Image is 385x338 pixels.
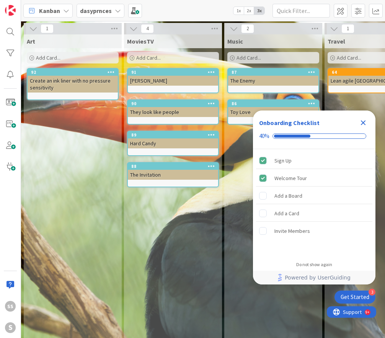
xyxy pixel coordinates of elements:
div: Add a Board [274,191,302,200]
div: The Enemy [228,76,318,86]
img: Visit kanbanzone.com [5,5,16,16]
div: 89Hard Candy [128,132,218,148]
b: dasyprnces [80,7,112,15]
div: Create an ink liner with no pressure sensitivity [28,76,118,93]
div: Add a Card is incomplete. [256,205,372,222]
div: 92 [28,69,118,76]
div: Open Get Started checklist, remaining modules: 3 [334,291,375,304]
div: Toy Love [228,107,318,117]
div: Add a Card [274,209,299,218]
span: Support [16,1,35,10]
div: 88 [131,164,218,169]
span: 2x [244,7,254,15]
div: 90 [128,100,218,107]
a: 91[PERSON_NAME] [127,68,219,93]
span: 3x [254,7,264,15]
a: 90They look like people [127,99,219,125]
div: 86 [228,100,318,107]
span: Add Card... [136,54,161,61]
span: 4 [141,24,154,33]
div: 91 [131,70,218,75]
span: Add Card... [36,54,60,61]
a: 88The Invitation [127,162,219,187]
span: Add Card... [337,54,361,61]
span: MoviesTV [127,37,154,45]
div: 86Toy Love [228,100,318,117]
div: 87 [228,69,318,76]
div: 89 [131,132,218,138]
div: 90 [131,101,218,106]
div: They look like people [128,107,218,117]
div: Get Started [341,293,369,301]
div: 91[PERSON_NAME] [128,69,218,86]
div: 88The Invitation [128,163,218,180]
div: 92 [31,70,118,75]
div: 90They look like people [128,100,218,117]
span: Kanban [39,6,60,15]
div: Welcome Tour [274,174,307,183]
div: Invite Members [274,226,310,236]
div: 87 [232,70,318,75]
a: 89Hard Candy [127,131,219,156]
div: 40% [259,133,269,140]
a: 87The Enemy [227,68,319,93]
span: Art [27,37,35,45]
div: 89 [128,132,218,138]
div: Footer [253,271,375,284]
div: 86 [232,101,318,106]
a: Powered by UserGuiding [257,271,372,284]
div: 9+ [39,3,42,9]
div: 91 [128,69,218,76]
div: Invite Members is incomplete. [256,223,372,239]
span: 1 [341,24,354,33]
div: SS [5,301,16,312]
div: Welcome Tour is complete. [256,170,372,187]
input: Quick Filter... [272,4,330,18]
div: Sign Up is complete. [256,152,372,169]
div: S [5,322,16,333]
div: 87The Enemy [228,69,318,86]
div: Checklist items [253,149,375,257]
div: Hard Candy [128,138,218,148]
div: Do not show again [296,262,332,268]
a: 86Toy Love [227,99,319,125]
span: Travel [328,37,345,45]
span: 1 [41,24,54,33]
span: 2 [241,24,254,33]
div: Add a Board is incomplete. [256,187,372,204]
div: 88 [128,163,218,170]
div: 3 [369,289,375,296]
span: 1x [233,7,244,15]
div: 92Create an ink liner with no pressure sensitivity [28,69,118,93]
span: Add Card... [237,54,261,61]
span: Powered by UserGuiding [285,273,351,282]
div: Checklist Container [253,110,375,284]
div: [PERSON_NAME] [128,76,218,86]
div: Sign Up [274,156,292,165]
div: Checklist progress: 40% [259,133,369,140]
div: Onboarding Checklist [259,118,320,127]
div: Close Checklist [357,117,369,129]
a: 92Create an ink liner with no pressure sensitivity [27,68,119,100]
div: The Invitation [128,170,218,180]
span: Music [227,37,243,45]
